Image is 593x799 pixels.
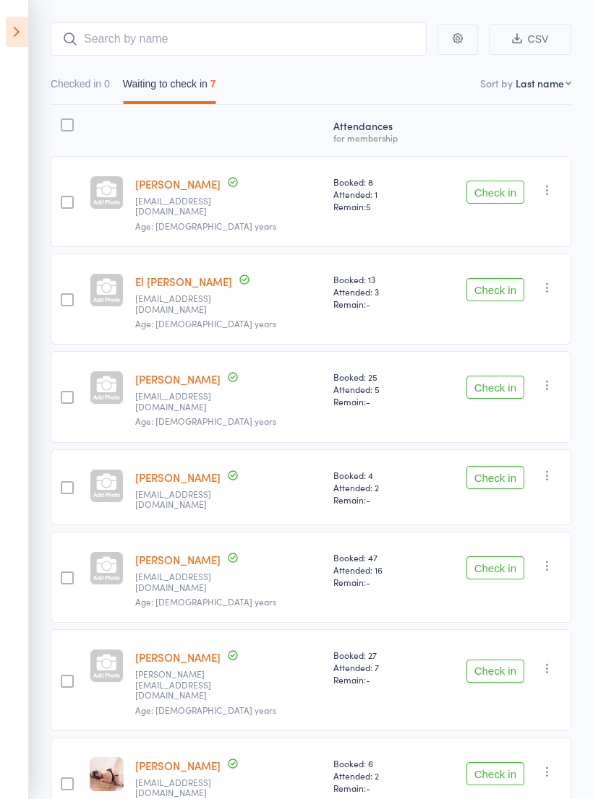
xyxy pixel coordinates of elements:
input: Search by name [51,22,427,56]
span: Attended: 16 [333,563,421,576]
span: Age: [DEMOGRAPHIC_DATA] years [135,415,276,427]
span: - [366,395,370,407]
span: Remain: [333,493,421,506]
div: Atten­dances [328,111,427,150]
a: [PERSON_NAME] [135,371,221,386]
span: Attended: 5 [333,383,421,395]
span: - [366,298,370,310]
span: Age: [DEMOGRAPHIC_DATA] years [135,704,276,716]
span: Age: [DEMOGRAPHIC_DATA] years [135,595,276,608]
span: Remain: [333,298,421,310]
small: ekbelcher@hotmail.com [135,293,229,314]
a: [PERSON_NAME] [135,470,221,485]
span: Attended: 1 [333,188,421,200]
button: Check in [466,762,524,785]
img: image1746361362.png [90,757,124,791]
span: Attended: 2 [333,769,421,782]
span: Remain: [333,200,421,212]
span: Remain: [333,395,421,407]
a: El [PERSON_NAME] [135,274,232,289]
span: Attended: 7 [333,661,421,673]
span: Remain: [333,673,421,686]
small: uplifttraining.ult@gmail.com [135,489,229,510]
a: [PERSON_NAME] [135,552,221,567]
small: samanthagcabot@gmail.com [135,391,229,412]
button: Waiting to check in7 [123,71,216,104]
button: Check in [466,181,524,204]
span: - [366,673,370,686]
small: whinniemartinibasil@gmail.com [135,196,229,217]
span: Booked: 13 [333,273,421,285]
span: - [366,576,370,588]
span: Booked: 8 [333,176,421,188]
span: Booked: 4 [333,469,421,481]
a: [PERSON_NAME] [135,758,221,773]
small: jessie_snake@hotmail.com [135,669,229,700]
div: Last name [516,76,564,90]
small: briannajmwilliams@gmail.com [135,777,229,798]
button: Check in [466,556,524,579]
span: Remain: [333,576,421,588]
span: Remain: [333,782,421,794]
button: Check in [466,278,524,301]
a: [PERSON_NAME] [135,176,221,191]
div: 7 [210,78,216,90]
button: Check in [466,376,524,399]
small: chantellejadeveitch24@gmail.com [135,571,229,592]
span: Age: [DEMOGRAPHIC_DATA] years [135,317,276,329]
button: Check in [466,466,524,489]
a: [PERSON_NAME] [135,649,221,665]
span: 5 [366,200,371,212]
button: CSV [489,24,571,55]
button: Checked in0 [51,71,110,104]
div: 0 [104,78,110,90]
span: Booked: 47 [333,551,421,563]
span: Attended: 3 [333,285,421,298]
span: Booked: 27 [333,649,421,661]
span: Booked: 6 [333,757,421,769]
span: - [366,782,370,794]
span: Attended: 2 [333,481,421,493]
div: for membership [333,133,421,142]
span: Booked: 25 [333,371,421,383]
label: Sort by [480,76,513,90]
span: Age: [DEMOGRAPHIC_DATA] years [135,220,276,232]
button: Check in [466,660,524,683]
span: - [366,493,370,506]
